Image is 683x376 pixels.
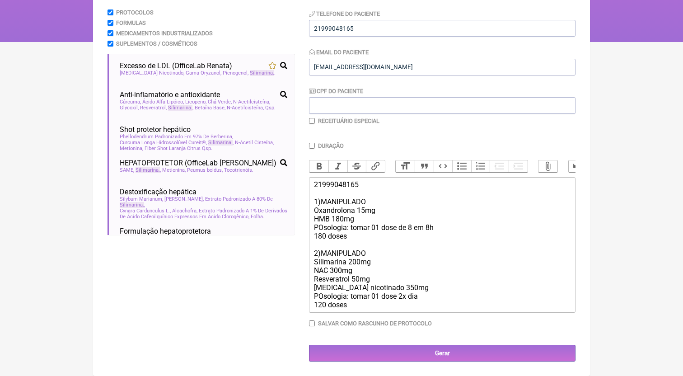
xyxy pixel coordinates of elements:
[168,105,192,111] span: Silimarina
[120,208,287,220] span: Cynara Cardunculus L., Alcachofra, Extrato Padronizado A 1% De Derivados De Ácido Cafeoilquínico ...
[116,9,154,16] label: Protocolos
[120,227,211,235] span: Formulação hepatoprotetora
[538,160,557,172] button: Attach Files
[185,99,206,105] span: Licopeno
[309,88,363,94] label: CPF do Paciente
[452,160,471,172] button: Bullets
[314,180,571,309] div: 21999048165 1)MANIPULADO Oxandrolona 15mg HMB 180mg POsologia: tomar 01 dose de 8 em 8h 180 doses...
[233,99,270,105] span: N-Acetilcisteína
[318,320,432,327] label: Salvar como rascunho de Protocolo
[309,345,575,362] input: Gerar
[224,167,253,173] span: Tocotrienóis
[490,160,509,172] button: Decrease Level
[116,40,197,47] label: Suplementos / Cosméticos
[116,30,213,37] label: Medicamentos Industrializados
[120,90,220,99] span: Anti-inflamatório e antioxidante
[136,167,160,173] span: Silimarina
[471,160,490,172] button: Numbers
[120,159,276,167] span: HEPATOPROTETOR (OfficeLab [PERSON_NAME])
[187,167,223,173] span: Peumus boldus
[186,70,221,76] span: Gama Oryzanol
[120,99,141,105] span: Cúrcuma
[120,134,233,140] span: Phellodendrum Padronizado Em 97% De Berberina
[235,140,274,146] span: N-Acetil Cisteína
[309,49,369,56] label: Email do Paciente
[140,105,167,111] span: Resveratrol
[509,160,528,172] button: Increase Level
[120,188,196,196] span: Destoxificação hepática
[195,105,225,111] span: Betaína Base
[250,70,274,76] span: Silimarina
[227,105,264,111] span: N-Acetilcisteína
[162,167,186,173] span: Metionina
[120,61,232,70] span: Excesso de LDL (OfficeLab Renata)
[396,160,415,172] button: Heading
[116,19,146,26] label: Formulas
[208,140,233,146] span: Silimarina
[309,160,328,172] button: Bold
[120,140,207,146] span: Curcuma Longa Hidrossolúvel Cureit®
[434,160,453,172] button: Code
[145,146,212,151] span: Fiber Shot Laranja Citrus Qsp
[120,70,184,76] span: [MEDICAL_DATA] Nicotinado
[120,167,134,173] span: SAME
[142,99,184,105] span: Ácido Alfa Lipóico
[318,117,379,124] label: Receituário Especial
[120,105,139,111] span: Glycoxil
[208,99,232,105] span: Chá Verde
[569,160,588,172] button: Undo
[318,142,344,149] label: Duração
[120,196,287,208] span: Silybum Marianum, [PERSON_NAME], Extrato Padronizado A 80% De
[120,146,143,151] span: Metionina
[347,160,366,172] button: Strikethrough
[120,125,191,134] span: Shot protetor hepático
[309,10,380,17] label: Telefone do Paciente
[366,160,385,172] button: Link
[120,202,144,208] span: Silimarina
[328,160,347,172] button: Italic
[223,70,248,76] span: Picnogenol
[415,160,434,172] button: Quote
[265,105,276,111] span: Qsp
